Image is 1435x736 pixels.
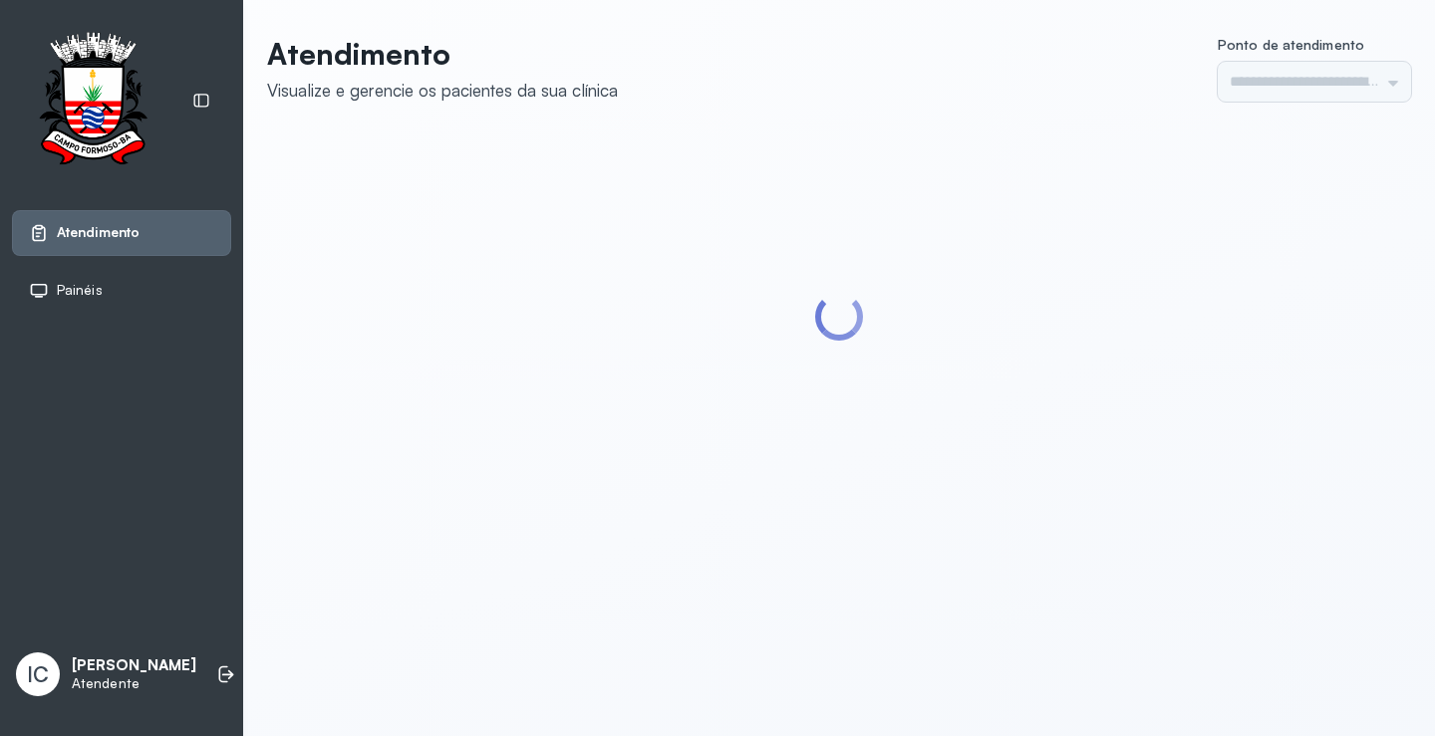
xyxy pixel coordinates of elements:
[1218,36,1364,53] span: Ponto de atendimento
[267,80,618,101] div: Visualize e gerencie os pacientes da sua clínica
[267,36,618,72] p: Atendimento
[57,224,140,241] span: Atendimento
[57,282,103,299] span: Painéis
[21,32,164,170] img: Logotipo do estabelecimento
[72,675,196,692] p: Atendente
[72,656,196,675] p: [PERSON_NAME]
[29,223,214,243] a: Atendimento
